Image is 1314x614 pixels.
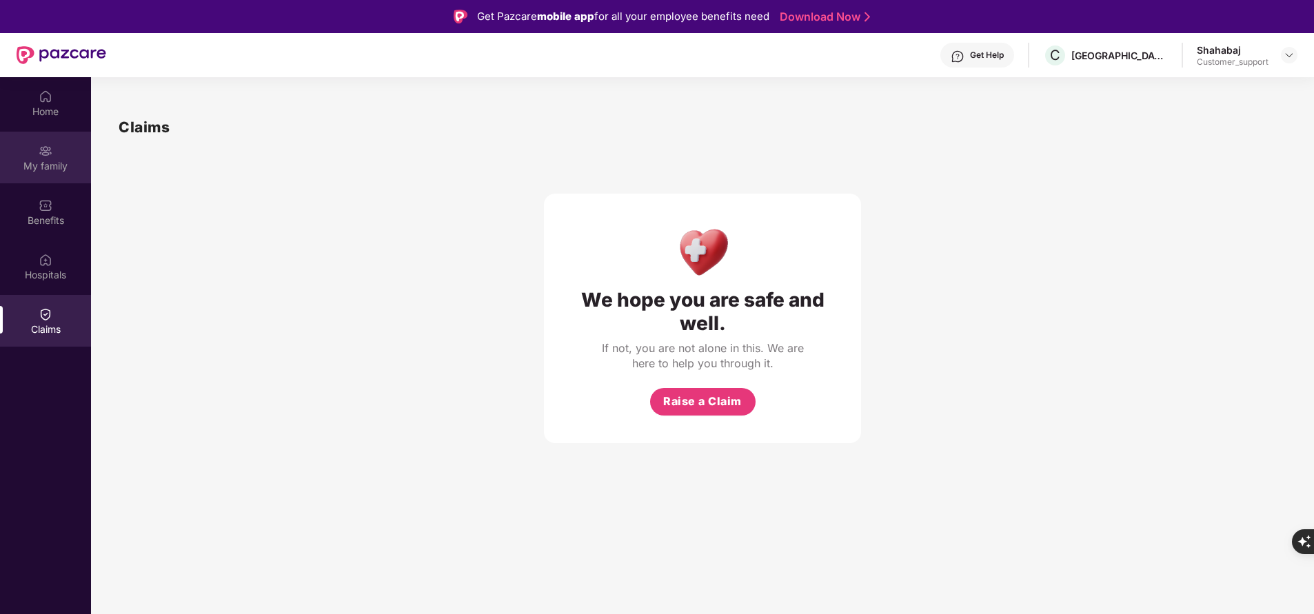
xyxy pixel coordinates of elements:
span: Raise a Claim [663,393,742,410]
img: svg+xml;base64,PHN2ZyBpZD0iSG9zcGl0YWxzIiB4bWxucz0iaHR0cDovL3d3dy53My5vcmcvMjAwMC9zdmciIHdpZHRoPS... [39,253,52,267]
img: svg+xml;base64,PHN2ZyBpZD0iQ2xhaW0iIHhtbG5zPSJodHRwOi8vd3d3LnczLm9yZy8yMDAwL3N2ZyIgd2lkdGg9IjIwIi... [39,307,52,321]
img: svg+xml;base64,PHN2ZyB3aWR0aD0iMjAiIGhlaWdodD0iMjAiIHZpZXdCb3g9IjAgMCAyMCAyMCIgZmlsbD0ibm9uZSIgeG... [39,144,52,158]
button: Raise a Claim [650,388,756,416]
a: Download Now [780,10,866,24]
span: C [1050,47,1060,63]
div: [GEOGRAPHIC_DATA] [1071,49,1168,62]
img: svg+xml;base64,PHN2ZyBpZD0iRHJvcGRvd24tMzJ4MzIiIHhtbG5zPSJodHRwOi8vd3d3LnczLm9yZy8yMDAwL3N2ZyIgd2... [1284,50,1295,61]
h1: Claims [119,116,170,139]
img: Logo [454,10,467,23]
img: Health Care [673,221,733,281]
img: New Pazcare Logo [17,46,106,64]
img: svg+xml;base64,PHN2ZyBpZD0iQmVuZWZpdHMiIHhtbG5zPSJodHRwOi8vd3d3LnczLm9yZy8yMDAwL3N2ZyIgd2lkdGg9Ij... [39,198,52,212]
div: If not, you are not alone in this. We are here to help you through it. [599,340,806,371]
img: svg+xml;base64,PHN2ZyBpZD0iSGVscC0zMngzMiIgeG1sbnM9Imh0dHA6Ly93d3cudzMub3JnLzIwMDAvc3ZnIiB3aWR0aD... [951,50,964,63]
strong: mobile app [537,10,594,23]
div: Shahabaj [1197,43,1268,57]
img: svg+xml;base64,PHN2ZyBpZD0iSG9tZSIgeG1sbnM9Imh0dHA6Ly93d3cudzMub3JnLzIwMDAvc3ZnIiB3aWR0aD0iMjAiIG... [39,90,52,103]
div: Get Pazcare for all your employee benefits need [477,8,769,25]
div: We hope you are safe and well. [572,288,833,335]
div: Get Help [970,50,1004,61]
div: Customer_support [1197,57,1268,68]
img: Stroke [865,10,870,24]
